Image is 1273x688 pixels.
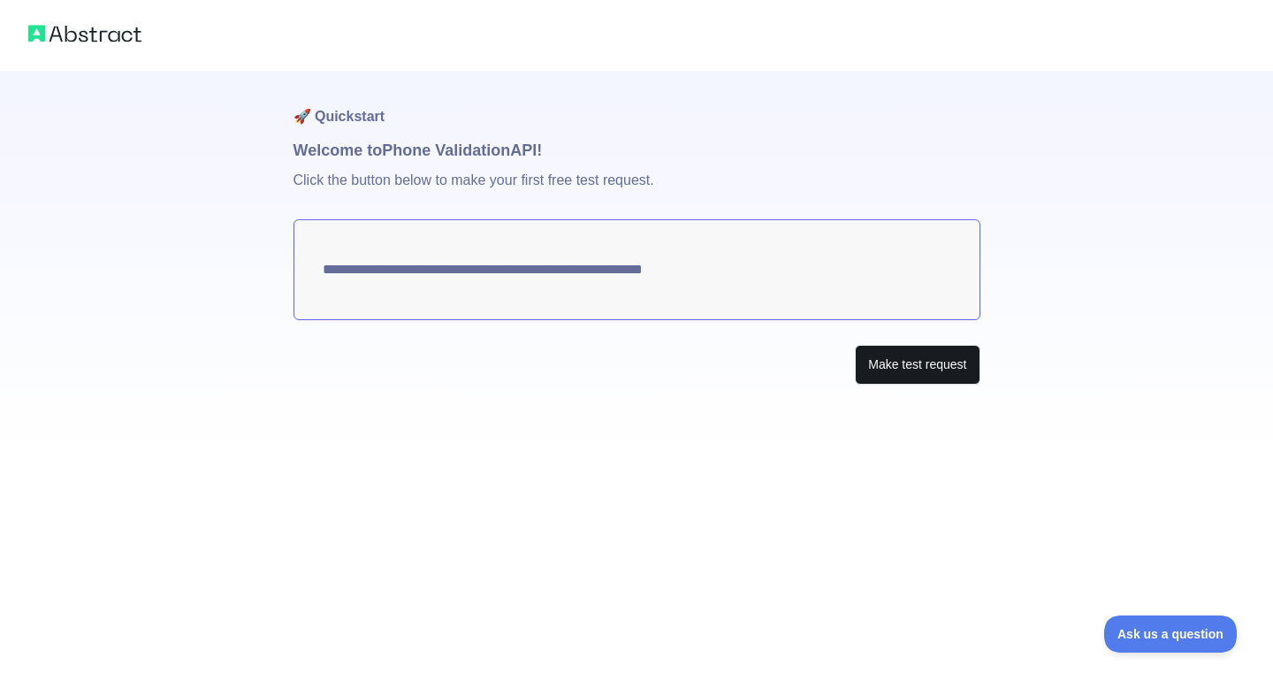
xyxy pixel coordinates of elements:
iframe: Toggle Customer Support [1104,615,1238,653]
p: Click the button below to make your first free test request. [293,163,980,219]
img: Abstract logo [28,21,141,46]
h1: Welcome to Phone Validation API! [293,138,980,163]
button: Make test request [855,345,980,385]
h1: 🚀 Quickstart [293,71,980,138]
